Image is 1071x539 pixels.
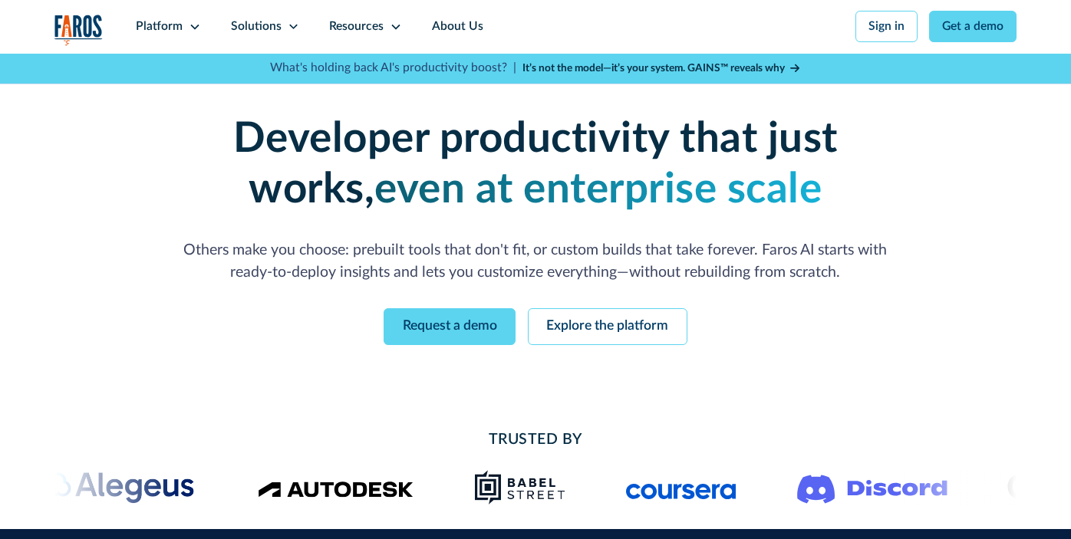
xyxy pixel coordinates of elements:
strong: even at enterprise scale [374,169,822,211]
img: Logo of the analytics and reporting company Faros. [54,15,103,46]
img: Alegeus logo [42,469,197,505]
h2: Trusted By [175,429,896,451]
div: Solutions [231,18,282,35]
strong: Developer productivity that just works, [233,118,838,211]
strong: It’s not the model—it’s your system. GAINS™ reveals why [522,63,785,74]
div: Resources [329,18,384,35]
div: Platform [136,18,183,35]
p: Others make you choose: prebuilt tools that don't fit, or custom builds that take forever. Faros ... [175,239,896,284]
a: Get a demo [929,11,1016,42]
a: home [54,15,103,46]
img: Logo of the design software company Autodesk. [258,477,414,498]
img: Babel Street logo png [474,469,566,505]
a: It’s not the model—it’s your system. GAINS™ reveals why [522,61,802,77]
img: Logo of the communication platform Discord. [797,472,947,504]
img: Logo of the online learning platform Coursera. [626,475,737,500]
a: Explore the platform [528,308,687,345]
a: Sign in [855,11,917,42]
a: Request a demo [384,308,516,345]
p: What's holding back AI's productivity boost? | [270,59,516,77]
